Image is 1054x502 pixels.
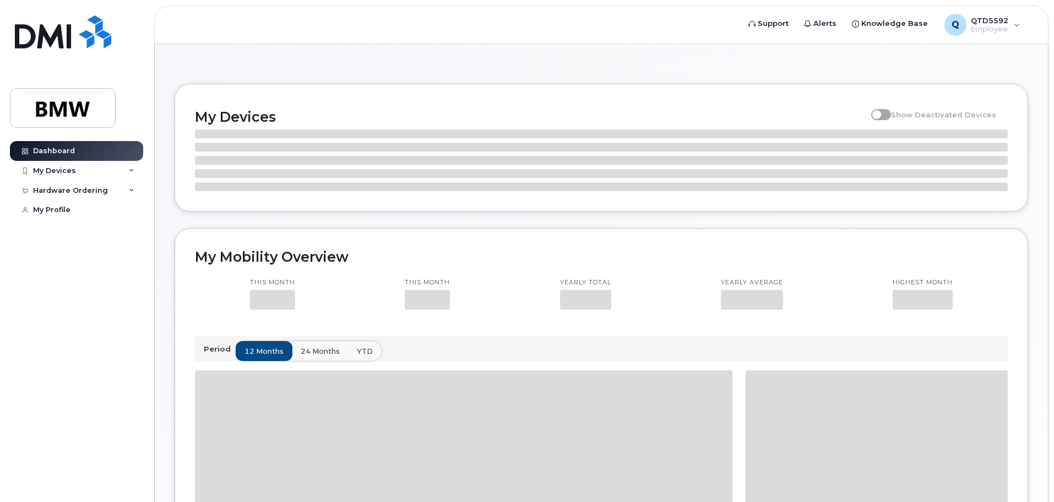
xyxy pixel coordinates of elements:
span: Show Deactivated Devices [891,110,996,119]
p: Highest month [893,278,953,287]
p: This month [405,278,450,287]
h2: My Mobility Overview [195,249,1008,265]
p: Period [204,344,235,354]
span: YTD [357,346,373,357]
p: Yearly average [721,278,783,287]
p: Yearly total [560,278,611,287]
h2: My Devices [195,109,866,125]
p: This month [250,278,295,287]
input: Show Deactivated Devices [871,104,880,113]
span: 24 months [301,346,340,357]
